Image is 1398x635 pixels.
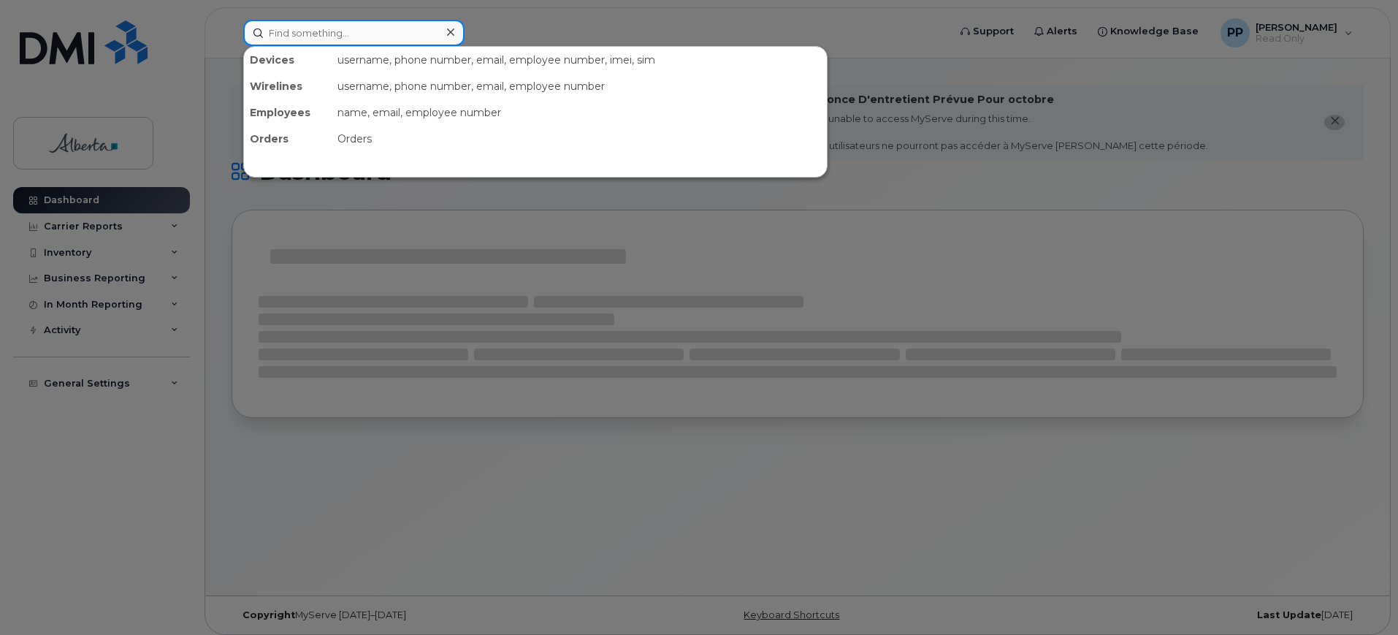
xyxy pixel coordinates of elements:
div: Orders [244,126,332,152]
div: Wirelines [244,73,332,99]
div: Employees [244,99,332,126]
div: username, phone number, email, employee number [332,73,827,99]
div: Orders [332,126,827,152]
div: Devices [244,47,332,73]
div: username, phone number, email, employee number, imei, sim [332,47,827,73]
div: name, email, employee number [332,99,827,126]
